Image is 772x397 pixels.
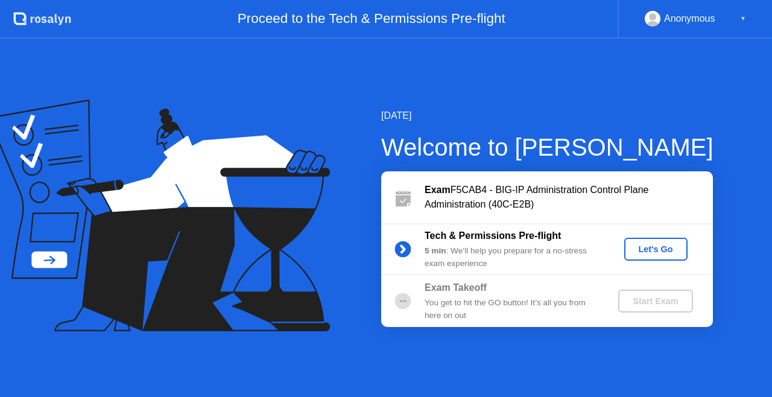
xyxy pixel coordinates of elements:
div: Anonymous [664,11,715,27]
b: Exam [425,185,451,195]
div: [DATE] [381,109,713,123]
div: Welcome to [PERSON_NAME] [381,129,713,165]
button: Let's Go [624,238,688,261]
div: ▼ [740,11,746,27]
div: F5CAB4 - BIG-IP Administration Control Plane Administration (40C-E2B) [425,183,713,212]
b: Exam Takeoff [425,282,487,293]
div: Start Exam [623,296,688,306]
button: Start Exam [618,290,692,313]
b: Tech & Permissions Pre-flight [425,230,561,241]
div: You get to hit the GO button! It’s all you from here on out [425,297,598,322]
div: Let's Go [629,244,683,254]
div: : We’ll help you prepare for a no-stress exam experience [425,245,598,270]
b: 5 min [425,246,446,255]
